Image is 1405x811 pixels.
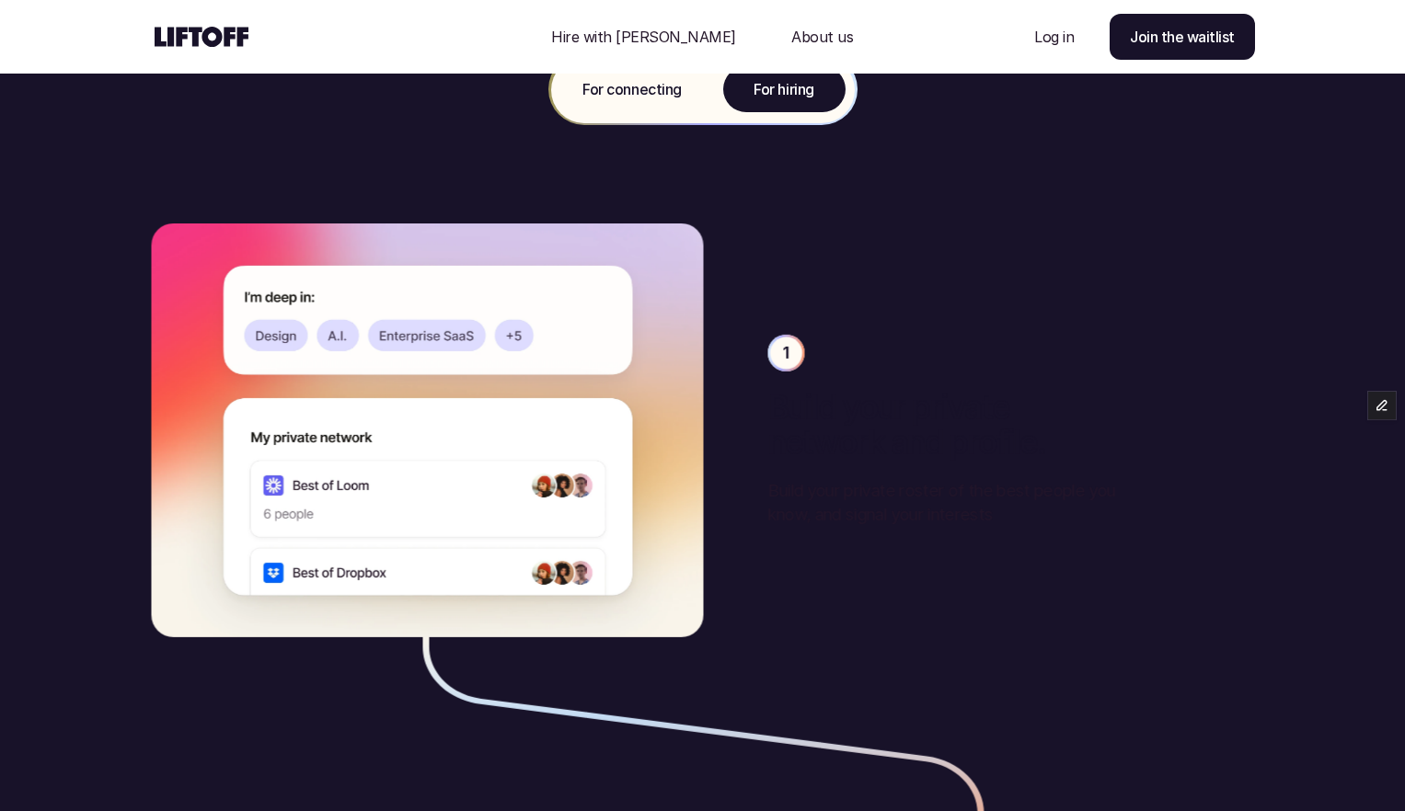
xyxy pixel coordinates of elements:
a: Nav Link [1012,15,1096,59]
p: Log in [1034,26,1074,48]
p: For connecting [582,78,681,100]
p: About us [791,26,853,48]
p: For hiring [754,78,813,100]
p: Join the waitlist [1130,26,1235,48]
button: Edit Framer Content [1368,392,1396,419]
a: Join the waitlist [1110,14,1255,60]
a: Nav Link [529,15,758,59]
a: Nav Link [769,15,875,59]
p: Hire with [PERSON_NAME] [551,26,736,48]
